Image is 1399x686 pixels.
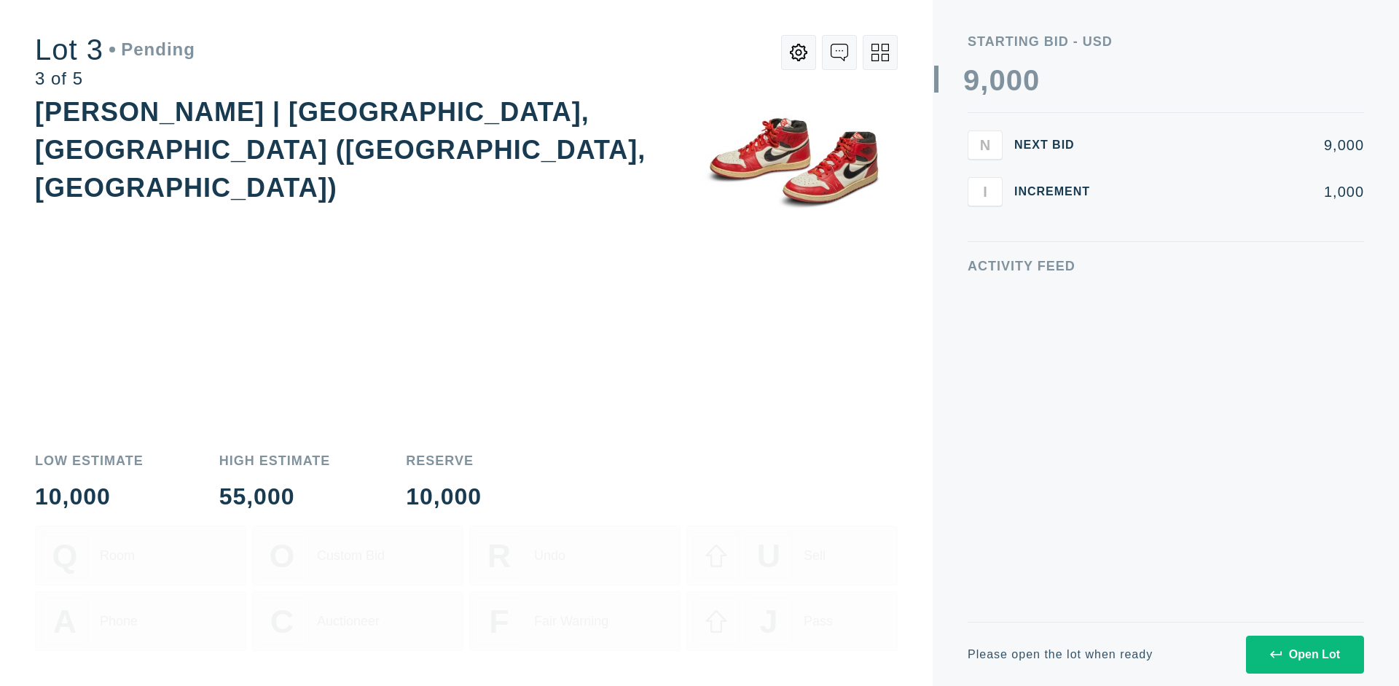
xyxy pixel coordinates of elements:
div: Open Lot [1270,648,1340,661]
div: 10,000 [406,485,482,508]
button: I [968,177,1003,206]
div: 10,000 [35,485,144,508]
div: Starting Bid - USD [968,35,1364,48]
div: High Estimate [219,454,331,467]
div: Low Estimate [35,454,144,467]
div: 9,000 [1113,138,1364,152]
div: 55,000 [219,485,331,508]
div: 9 [963,66,980,95]
div: Activity Feed [968,260,1364,273]
div: Please open the lot when ready [968,649,1153,660]
div: 3 of 5 [35,70,195,87]
div: Reserve [406,454,482,467]
div: [PERSON_NAME] | [GEOGRAPHIC_DATA], [GEOGRAPHIC_DATA] ([GEOGRAPHIC_DATA], [GEOGRAPHIC_DATA]) [35,97,646,203]
div: 1,000 [1113,184,1364,199]
button: Open Lot [1246,636,1364,674]
span: N [980,136,990,153]
div: , [980,66,989,357]
div: 0 [989,66,1006,95]
div: Lot 3 [35,35,195,64]
div: Increment [1014,186,1102,198]
button: N [968,130,1003,160]
div: Pending [109,41,195,58]
div: Next Bid [1014,139,1102,151]
span: I [983,183,987,200]
div: 0 [1006,66,1023,95]
div: 0 [1023,66,1040,95]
